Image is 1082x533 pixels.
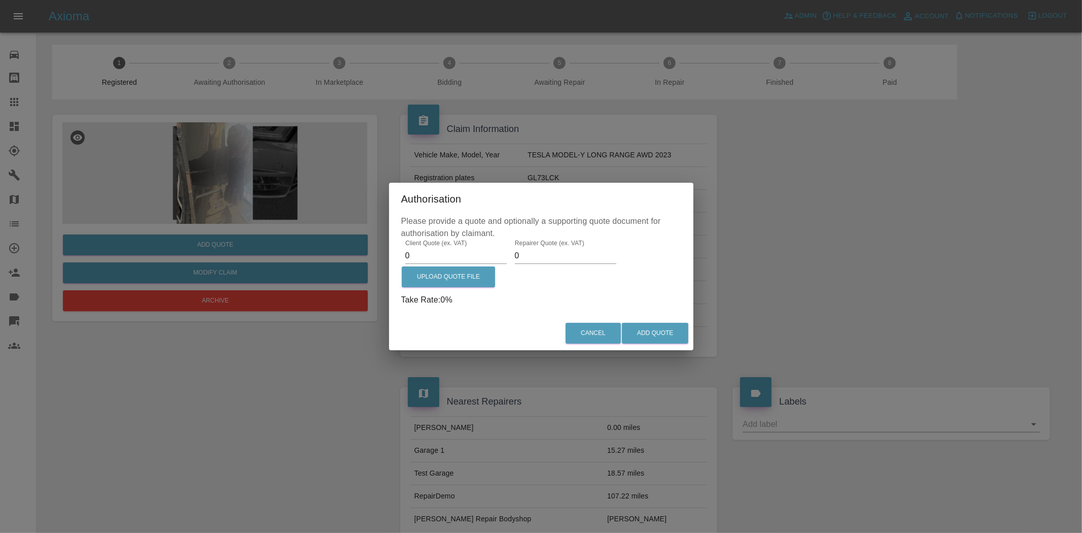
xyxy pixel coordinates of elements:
label: Repairer Quote (ex. VAT) [515,239,584,248]
p: Please provide a quote and optionally a supporting quote document for authorisation by claimant. [401,215,681,240]
p: Take Rate: 0 % [401,294,681,306]
label: Upload Quote File [402,266,495,287]
button: Add Quote [622,323,688,344]
button: Cancel [566,323,621,344]
label: Client Quote (ex. VAT) [405,239,467,248]
h2: Authorisation [389,183,693,215]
